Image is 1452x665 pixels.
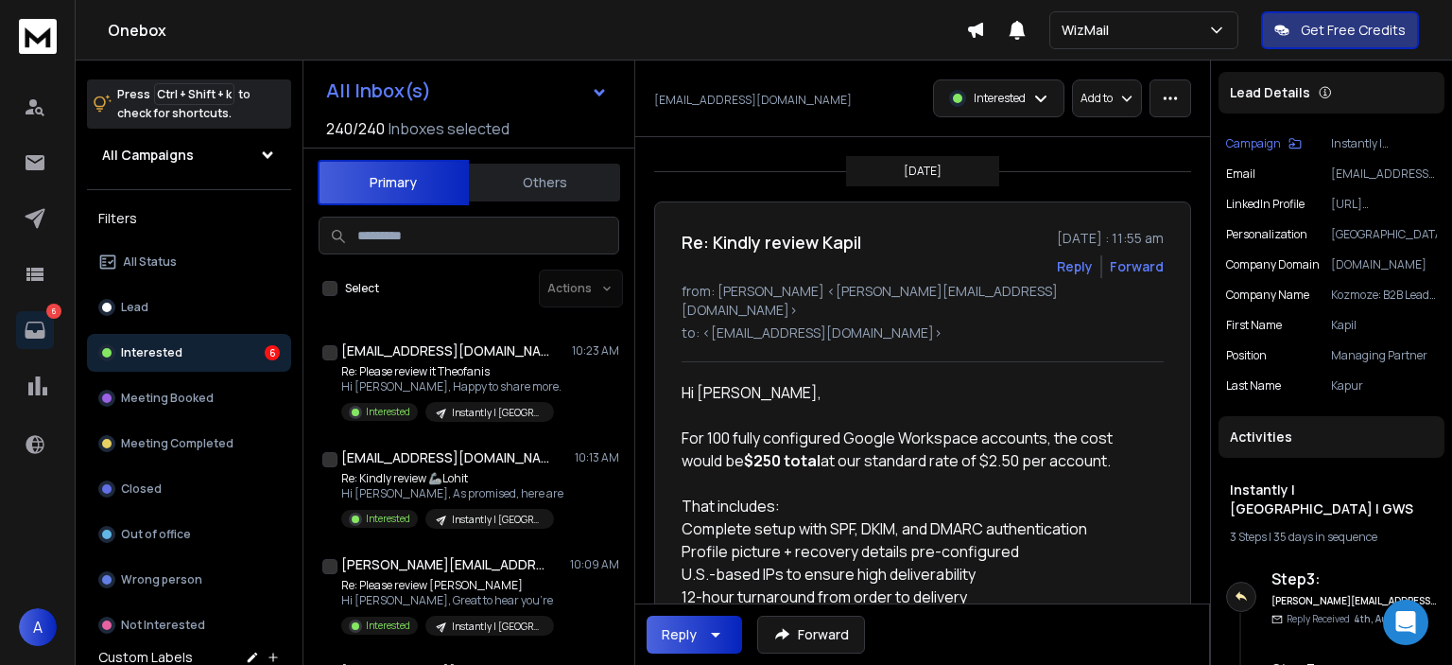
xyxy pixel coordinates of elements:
[341,578,554,593] p: Re: Please review [PERSON_NAME]
[87,334,291,372] button: Interested6
[341,379,562,394] p: Hi [PERSON_NAME], Happy to share more.
[572,343,619,359] p: 10:23 AM
[682,540,1149,563] div: Profile picture + recovery details pre-configured
[662,625,697,644] div: Reply
[121,527,191,542] p: Out of office
[87,289,291,326] button: Lead
[121,300,148,315] p: Lead
[102,146,194,165] h1: All Campaigns
[452,513,543,527] p: Instantly | [GEOGRAPHIC_DATA] | GWS
[1230,481,1433,518] h1: Instantly | [GEOGRAPHIC_DATA] | GWS
[154,83,234,105] span: Ctrl + Shift + k
[16,311,54,349] a: 6
[1230,83,1310,102] p: Lead Details
[757,616,865,654] button: Forward
[121,618,205,633] p: Not Interested
[1383,600,1428,645] div: Open Intercom Messenger
[1271,594,1437,608] h6: [PERSON_NAME][EMAIL_ADDRESS][DOMAIN_NAME]
[1230,529,1267,545] span: 3 Steps
[341,555,549,574] h1: [PERSON_NAME][EMAIL_ADDRESS][DOMAIN_NAME]
[326,117,385,140] span: 240 / 240
[311,72,623,110] button: All Inbox(s)
[1226,227,1307,242] p: Personalization
[1261,11,1419,49] button: Get Free Credits
[682,427,1149,472] div: For 100 fully configured Google Workspace accounts, the cost would be at our standard rate of $2....
[108,19,966,42] h1: Onebox
[121,572,202,587] p: Wrong person
[1226,288,1309,303] p: Company Name
[469,162,620,203] button: Others
[1331,348,1437,363] p: Managing Partner
[1226,257,1320,272] p: Company Domain
[1271,568,1437,590] h6: Step 3 :
[366,619,410,633] p: Interested
[87,243,291,281] button: All Status
[647,616,742,654] button: Reply
[1287,612,1394,626] p: Reply Received
[575,450,619,465] p: 10:13 AM
[1219,416,1444,458] div: Activities
[87,470,291,508] button: Closed
[87,606,291,644] button: Not Interested
[121,436,233,451] p: Meeting Completed
[682,586,1149,608] div: 12-hour turnaround from order to delivery
[974,91,1026,106] p: Interested
[345,281,379,296] label: Select
[570,557,619,572] p: 10:09 AM
[1226,136,1302,151] button: Campaign
[1331,288,1437,303] p: Kozmoze: B2B Lead-Generation
[1301,21,1406,40] p: Get Free Credits
[121,345,182,360] p: Interested
[341,364,562,379] p: Re: Please review it Theofanis
[1331,318,1437,333] p: Kapil
[1062,21,1116,40] p: WizMail
[654,93,852,108] p: [EMAIL_ADDRESS][DOMAIN_NAME]
[117,85,251,123] p: Press to check for shortcuts.
[1230,530,1433,545] div: |
[1226,166,1255,182] p: Email
[326,81,431,100] h1: All Inbox(s)
[87,136,291,174] button: All Campaigns
[366,512,410,526] p: Interested
[682,381,1149,404] div: Hi [PERSON_NAME],
[46,304,61,319] p: 6
[1080,91,1113,106] p: Add to
[1226,318,1282,333] p: First Name
[1226,136,1281,151] p: Campaign
[1331,166,1437,182] p: [EMAIL_ADDRESS][DOMAIN_NAME]
[19,608,57,646] button: A
[1331,257,1437,272] p: [DOMAIN_NAME]
[744,450,821,471] strong: $250 total
[389,117,510,140] h3: Inboxes selected
[87,205,291,232] h3: Filters
[341,448,549,467] h1: [EMAIL_ADDRESS][DOMAIN_NAME]
[1057,257,1093,276] button: Reply
[87,425,291,463] button: Meeting Completed
[366,405,410,419] p: Interested
[265,345,280,360] div: 6
[1331,227,1437,242] p: [GEOGRAPHIC_DATA]
[682,495,1149,517] div: That includes:
[682,282,1164,320] p: from: [PERSON_NAME] <[PERSON_NAME][EMAIL_ADDRESS][DOMAIN_NAME]>
[682,229,861,255] h1: Re: Kindly review Kapil
[87,561,291,599] button: Wrong person
[318,160,469,205] button: Primary
[682,563,1149,586] div: U.S.-based IPs to ensure high deliverability
[1331,378,1437,394] p: Kapur
[452,620,543,634] p: Instantly | [GEOGRAPHIC_DATA] | GWS
[1057,229,1164,248] p: [DATE] : 11:55 am
[121,391,214,406] p: Meeting Booked
[123,254,177,270] p: All Status
[1110,257,1164,276] div: Forward
[19,19,57,54] img: logo
[341,593,554,608] p: Hi [PERSON_NAME], Great to hear you’re
[452,406,543,420] p: Instantly | [GEOGRAPHIC_DATA] | [GEOGRAPHIC_DATA]
[341,486,563,501] p: Hi [PERSON_NAME], As promised, here are
[87,379,291,417] button: Meeting Booked
[1226,378,1281,394] p: Last Name
[1354,612,1394,625] span: 4th, Aug
[87,516,291,553] button: Out of office
[682,324,1164,342] p: to: <[EMAIL_ADDRESS][DOMAIN_NAME]>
